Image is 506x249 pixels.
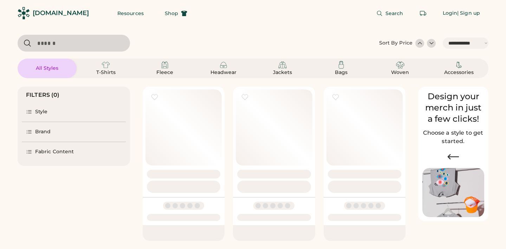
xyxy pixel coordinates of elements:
[422,91,484,124] div: Design your merch in just a few clicks!
[422,129,484,146] h2: Choose a style to get started.
[26,91,60,99] div: FILTERS (0)
[161,61,169,69] img: Fleece Icon
[384,69,416,76] div: Woven
[396,61,404,69] img: Woven Icon
[149,69,181,76] div: Fleece
[267,69,298,76] div: Jackets
[379,40,413,47] div: Sort By Price
[455,61,463,69] img: Accessories Icon
[208,69,239,76] div: Headwear
[165,11,178,16] span: Shop
[278,61,287,69] img: Jackets Icon
[337,61,345,69] img: Bags Icon
[31,65,63,72] div: All Styles
[443,10,458,17] div: Login
[18,7,30,19] img: Rendered Logo - Screens
[156,6,196,20] button: Shop
[457,10,480,17] div: | Sign up
[422,168,484,217] img: Image of Lisa Congdon Eye Print on T-Shirt and Hat
[35,148,74,155] div: Fabric Content
[368,6,412,20] button: Search
[385,11,403,16] span: Search
[443,69,475,76] div: Accessories
[35,128,51,135] div: Brand
[35,108,48,115] div: Style
[109,6,152,20] button: Resources
[325,69,357,76] div: Bags
[90,69,122,76] div: T-Shirts
[219,61,228,69] img: Headwear Icon
[416,6,430,20] button: Retrieve an order
[33,9,89,18] div: [DOMAIN_NAME]
[102,61,110,69] img: T-Shirts Icon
